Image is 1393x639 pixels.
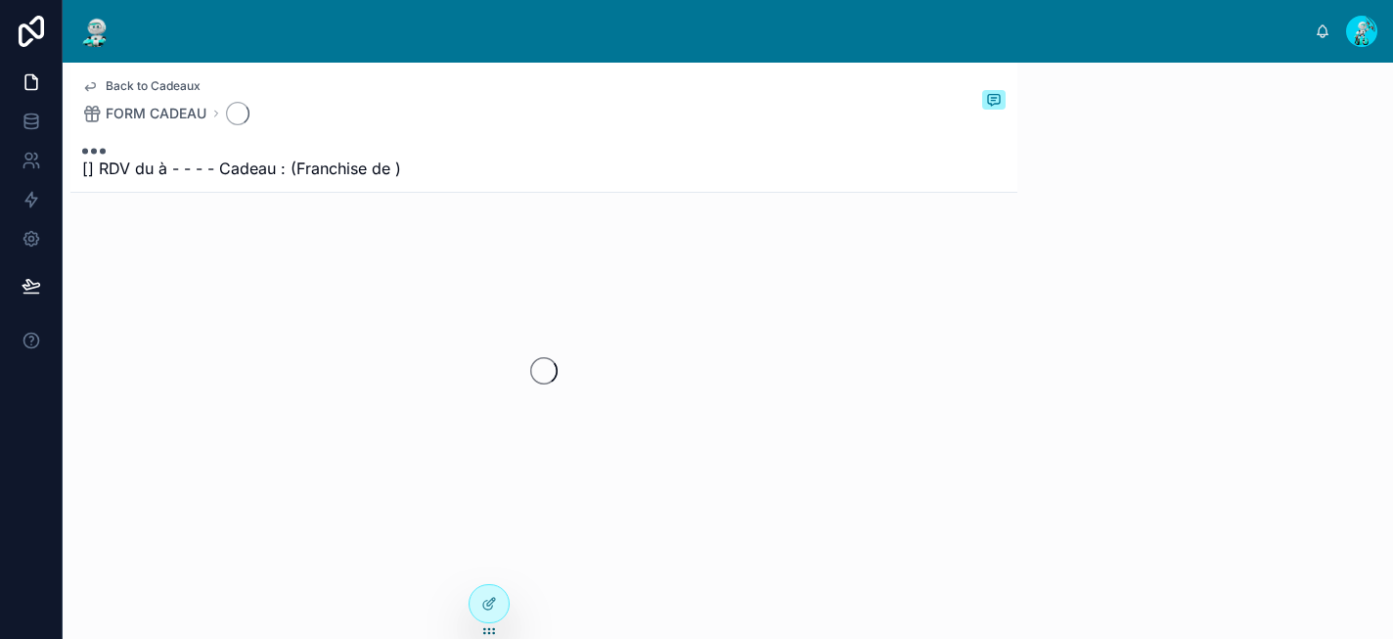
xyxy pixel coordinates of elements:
span: FORM CADEAU [106,104,206,123]
div: scrollable content [129,27,1315,35]
span: [] RDV du à - - - - Cadeau : (Franchise de ) [82,157,401,180]
a: FORM CADEAU [82,104,206,123]
a: Back to Cadeaux [82,78,201,94]
span: Back to Cadeaux [106,78,201,94]
img: App logo [78,16,113,47]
